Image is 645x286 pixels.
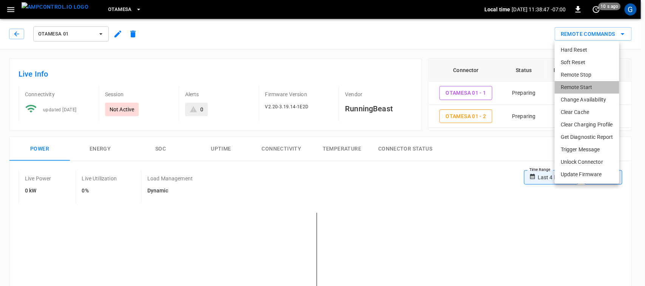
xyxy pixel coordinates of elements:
li: Remote Stop [555,69,619,81]
li: Hard Reset [555,44,619,56]
li: Remote Start [555,81,619,94]
li: Get Diagnostic Report [555,131,619,143]
li: Update Firmware [555,168,619,181]
li: Clear Charging Profile [555,118,619,131]
li: Change Availability [555,94,619,106]
li: Soft Reset [555,56,619,69]
li: Unlock Connector [555,156,619,168]
li: Trigger Message [555,143,619,156]
li: Clear Cache [555,106,619,118]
